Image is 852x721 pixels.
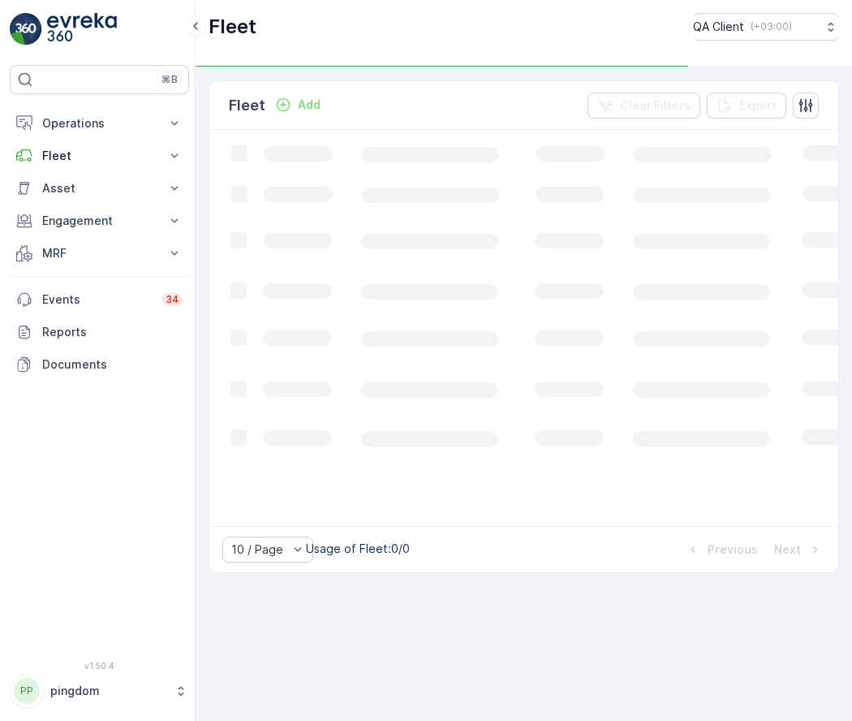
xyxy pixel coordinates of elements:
[10,205,189,237] button: Engagement
[42,324,183,340] p: Reports
[620,97,691,114] p: Clear Filters
[14,678,40,704] div: PP
[47,13,117,45] img: logo_light-DOdMpM7g.png
[42,115,157,132] p: Operations
[774,542,801,558] p: Next
[707,93,786,119] button: Export
[772,540,825,559] button: Next
[298,97,321,113] p: Add
[209,14,256,40] p: Fleet
[693,19,744,35] p: QA Client
[306,541,410,557] p: Usage of Fleet : 0/0
[10,283,189,316] a: Events34
[161,73,178,86] p: ⌘B
[50,683,166,699] p: pingdom
[751,20,792,33] p: ( +03:00 )
[42,148,157,164] p: Fleet
[10,674,189,708] button: PPpingdom
[10,13,42,45] img: logo
[166,293,179,306] p: 34
[693,13,839,41] button: QA Client(+03:00)
[10,172,189,205] button: Asset
[42,213,157,229] p: Engagement
[10,140,189,172] button: Fleet
[42,291,153,308] p: Events
[587,93,700,119] button: Clear Filters
[10,237,189,270] button: MRF
[42,245,157,261] p: MRF
[708,542,758,558] p: Previous
[269,95,327,114] button: Add
[42,356,183,373] p: Documents
[10,107,189,140] button: Operations
[10,661,189,671] span: v 1.50.4
[229,94,265,117] p: Fleet
[42,180,157,196] p: Asset
[10,316,189,348] a: Reports
[739,97,777,114] p: Export
[10,348,189,381] a: Documents
[683,540,759,559] button: Previous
